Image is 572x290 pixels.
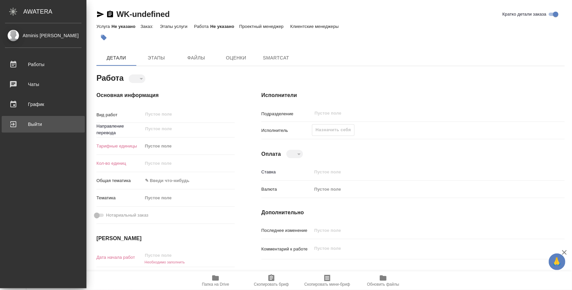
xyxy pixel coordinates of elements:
div: Пустое поле [143,192,235,204]
div: ​ [129,74,145,83]
div: ✎ Введи что-нибудь [143,175,235,186]
p: Услуга [96,24,111,29]
span: Папка на Drive [202,282,229,287]
p: Тематика [96,195,143,201]
h2: Работа [96,71,124,83]
p: Ставка [261,169,312,175]
a: Выйти [2,116,85,133]
div: AWATERA [23,5,86,18]
p: Вид работ [96,112,143,118]
span: SmartCat [260,54,292,62]
button: Скопировать бриф [243,271,299,290]
span: Файлы [180,54,212,62]
p: Валюта [261,186,312,193]
span: Кратко детали заказа [502,11,546,18]
a: WK-undefined [116,10,170,19]
p: Клиентские менеджеры [290,24,341,29]
h4: Основная информация [96,91,235,99]
div: ✎ Введи что-нибудь [145,177,227,184]
div: Пустое поле [312,184,539,195]
button: Скопировать мини-бриф [299,271,355,290]
p: Исполнитель [261,127,312,134]
div: Atminis [PERSON_NAME] [5,32,81,39]
div: Выйти [5,119,81,129]
a: Работы [2,56,85,73]
h6: Необходимо заполнить [143,260,235,264]
h4: [PERSON_NAME] [96,235,235,242]
p: Не указано [210,24,239,29]
p: Направление перевода [96,123,143,136]
button: Скопировать ссылку [106,10,114,18]
p: Заказ: [140,24,155,29]
span: Детали [100,54,132,62]
input: Пустое поле [145,125,219,133]
p: Тарифные единицы [96,143,143,149]
input: Пустое поле [314,109,524,117]
a: График [2,96,85,113]
span: Скопировать мини-бриф [304,282,350,287]
button: Папка на Drive [188,271,243,290]
a: Чаты [2,76,85,93]
div: Пустое поле [314,186,531,193]
h4: Оплата [261,150,281,158]
button: Скопировать ссылку для ЯМессенджера [96,10,104,18]
p: Не указано [111,24,140,29]
button: Обновить файлы [355,271,411,290]
input: Пустое поле [143,158,235,168]
h4: Исполнители [261,91,565,99]
button: Добавить тэг [96,30,111,45]
h4: Дополнительно [261,209,565,217]
div: Чаты [5,79,81,89]
div: Работы [5,59,81,69]
div: Пустое поле [145,195,227,201]
span: Нотариальный заказ [106,212,148,219]
span: Оценки [220,54,252,62]
p: Подразделение [261,111,312,117]
span: Обновить файлы [367,282,399,287]
p: Последнее изменение [261,227,312,234]
p: Факт. дата начала работ [96,270,143,283]
div: Пустое поле [143,141,235,152]
div: График [5,99,81,109]
button: 🙏 [549,253,565,270]
p: Кол-во единиц [96,160,143,167]
p: Комментарий к работе [261,246,312,252]
div: ​ [286,150,303,158]
input: Пустое поле [312,167,539,177]
span: Этапы [140,54,172,62]
p: Дата начала работ [96,254,143,261]
p: Проектный менеджер [239,24,285,29]
input: Пустое поле [143,250,201,260]
span: 🙏 [551,255,563,269]
input: Пустое поле [312,226,539,235]
span: Скопировать бриф [254,282,289,287]
p: Работа [194,24,211,29]
div: Пустое поле [145,143,227,149]
p: Этапы услуги [160,24,189,29]
p: Общая тематика [96,177,143,184]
